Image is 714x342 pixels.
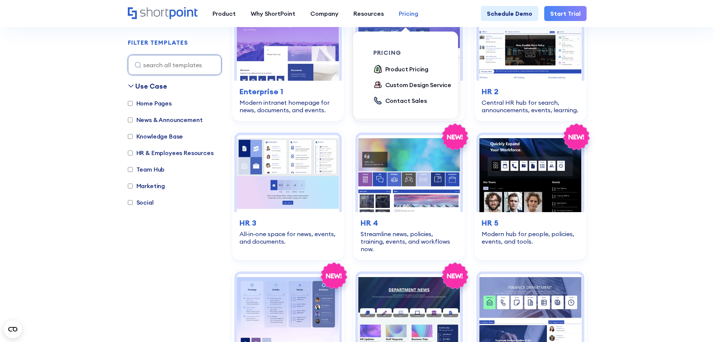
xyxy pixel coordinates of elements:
[373,96,427,106] a: Contact Sales
[213,9,236,18] div: Product
[361,230,458,253] div: Streamline news, policies, training, events, and workflows now.
[4,320,22,338] button: Open CMP widget
[205,6,243,21] a: Product
[128,55,222,75] input: search all templates
[385,96,427,105] div: Contact Sales
[128,99,172,108] label: Home Pages
[310,9,338,18] div: Company
[353,130,465,260] a: HR 4 – SharePoint HR Intranet Template: Streamline news, policies, training, events, and workflow...
[239,230,337,245] div: All‑in‑one space for news, events, and documents.
[239,86,337,97] h3: Enterprise 1
[128,151,133,155] input: HR & Employees Resources
[128,184,133,188] input: Marketing
[482,86,579,97] h3: HR 2
[385,65,429,74] div: Product Pricing
[373,50,457,56] div: pricing
[373,80,452,90] a: Custom Design Service
[128,115,203,124] label: News & Announcement
[128,181,165,190] label: Marketing
[303,6,346,21] a: Company
[358,135,460,212] img: HR 4 – SharePoint HR Intranet Template: Streamline news, policies, training, events, and workflow...
[128,148,214,157] label: HR & Employees Resources
[482,99,579,114] div: Central HR hub for search, announcements, events, learning.
[482,217,579,229] h3: HR 5
[481,6,538,21] a: Schedule Demo
[544,6,587,21] a: Start Trial
[128,198,154,207] label: Social
[232,130,344,260] a: HR 3 – HR Intranet Template: All‑in‑one space for news, events, and documents.HR 3All‑in‑one spac...
[391,6,426,21] a: Pricing
[239,99,337,114] div: Modern intranet homepage for news, documents, and events.
[128,200,133,205] input: Social
[479,135,581,212] img: HR 5 – Human Resource Template: Modern hub for people, policies, events, and tools.
[373,65,429,74] a: Product Pricing
[251,9,295,18] div: Why ShortPoint
[128,118,133,122] input: News & Announcement
[128,134,133,139] input: Knowledge Base
[237,135,339,212] img: HR 3 – HR Intranet Template: All‑in‑one space for news, events, and documents.
[399,9,418,18] div: Pricing
[128,39,188,46] h2: FILTER TEMPLATES
[474,130,586,260] a: HR 5 – Human Resource Template: Modern hub for people, policies, events, and tools.HR 5Modern hub...
[482,230,579,245] div: Modern hub for people, policies, events, and tools.
[346,6,391,21] a: Resources
[361,217,458,229] h3: HR 4
[128,132,183,141] label: Knowledge Base
[239,217,337,229] h3: HR 3
[243,6,303,21] a: Why ShortPoint
[237,4,339,81] img: Enterprise 1 – SharePoint Homepage Design: Modern intranet homepage for news, documents, and events.
[128,167,133,172] input: Team Hub
[479,4,581,81] img: HR 2 - HR Intranet Portal: Central HR hub for search, announcements, events, learning.
[385,80,452,89] div: Custom Design Service
[135,81,167,91] div: Use Case
[128,101,133,106] input: Home Pages
[128,165,165,174] label: Team Hub
[128,7,198,20] a: Home
[579,255,714,342] iframe: Chat Widget
[353,9,384,18] div: Resources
